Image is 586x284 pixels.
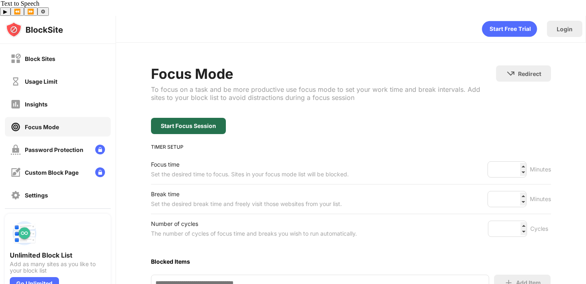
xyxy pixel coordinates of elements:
[530,165,551,174] div: Minutes
[25,55,55,62] div: Block Sites
[151,169,349,179] div: Set the desired time to focus. Sites in your focus mode list will be blocked.
[151,65,496,82] div: Focus Mode
[25,101,48,108] div: Insights
[6,22,63,38] img: logo-blocksite.svg
[482,21,537,37] div: animation
[10,251,106,259] div: Unlimited Block List
[25,169,79,176] div: Custom Block Page
[151,199,342,209] div: Set the desired break time and freely visit those websites from your list.
[530,224,551,234] div: Cycles
[11,190,21,200] img: settings-off.svg
[11,167,21,178] img: customize-block-page-off.svg
[10,219,39,248] img: push-block-list.svg
[25,146,83,153] div: Password Protection
[11,7,24,16] button: Previous
[518,70,541,77] div: Redirect
[11,76,21,87] img: time-usage-off.svg
[11,122,21,132] img: focus-on.svg
[161,123,216,129] div: Start Focus Session
[24,7,37,16] button: Forward
[25,124,59,130] div: Focus Mode
[25,78,57,85] div: Usage Limit
[11,145,21,155] img: password-protection-off.svg
[151,258,551,265] div: Blocked Items
[151,85,496,102] div: To focus on a task and be more productive use focus mode to set your work time and break interval...
[151,144,551,150] div: TIMER SETUP
[95,145,105,154] img: lock-menu.svg
[151,189,342,199] div: Break time
[11,54,21,64] img: block-off.svg
[95,167,105,177] img: lock-menu.svg
[151,229,357,238] div: The number of cycles of focus time and breaks you wish to run automatically.
[151,219,357,229] div: Number of cycles
[25,192,48,199] div: Settings
[530,194,551,204] div: Minutes
[37,7,49,16] button: Settings
[557,26,573,33] div: Login
[151,160,349,169] div: Focus time
[11,99,21,109] img: insights-off.svg
[10,261,106,274] div: Add as many sites as you like to your block list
